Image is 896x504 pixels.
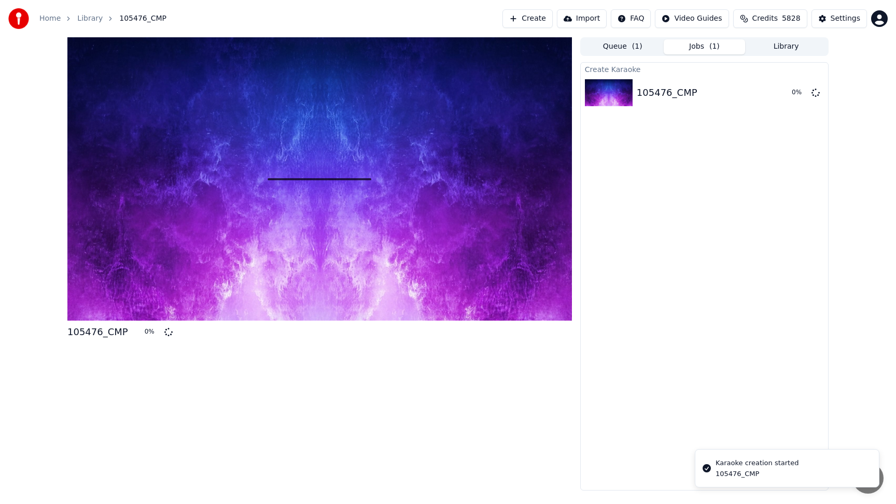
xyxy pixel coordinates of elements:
[811,9,867,28] button: Settings
[782,13,801,24] span: 5828
[502,9,553,28] button: Create
[752,13,778,24] span: Credits
[581,63,828,75] div: Create Karaoke
[664,39,746,54] button: Jobs
[119,13,166,24] span: 105476_CMP
[8,8,29,29] img: youka
[39,13,61,24] a: Home
[637,85,697,100] div: 105476_CMP
[145,328,160,336] div: 0 %
[733,9,807,28] button: Credits5828
[709,41,720,52] span: ( 1 )
[582,39,664,54] button: Queue
[557,9,607,28] button: Import
[632,41,642,52] span: ( 1 )
[655,9,729,28] button: Video Guides
[39,13,166,24] nav: breadcrumb
[716,469,799,479] div: 105476_CMP
[831,13,860,24] div: Settings
[611,9,651,28] button: FAQ
[792,89,807,97] div: 0 %
[77,13,103,24] a: Library
[67,325,128,339] div: 105476_CMP
[716,458,799,468] div: Karaoke creation started
[745,39,827,54] button: Library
